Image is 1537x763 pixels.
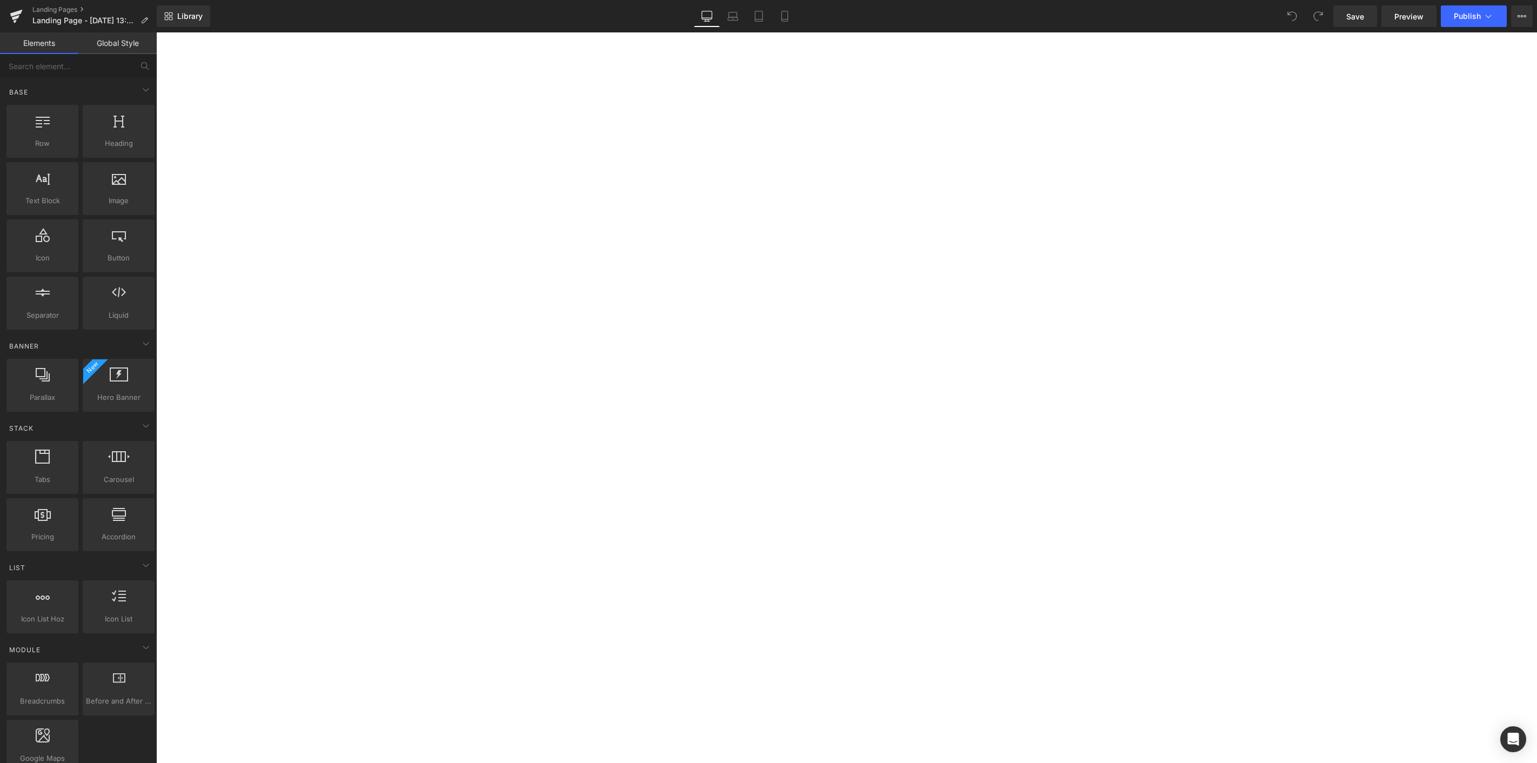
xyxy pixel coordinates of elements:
[86,613,151,625] span: Icon List
[10,138,75,149] span: Row
[8,87,29,97] span: Base
[32,5,157,14] a: Landing Pages
[1441,5,1507,27] button: Publish
[157,5,210,27] a: New Library
[1511,5,1533,27] button: More
[8,563,26,573] span: List
[1454,12,1481,21] span: Publish
[10,695,75,707] span: Breadcrumbs
[78,32,157,54] a: Global Style
[86,252,151,264] span: Button
[177,11,203,21] span: Library
[1381,5,1436,27] a: Preview
[86,138,151,149] span: Heading
[86,695,151,707] span: Before and After Images
[86,474,151,485] span: Carousel
[1346,11,1364,22] span: Save
[86,531,151,543] span: Accordion
[10,195,75,206] span: Text Block
[10,474,75,485] span: Tabs
[8,645,42,655] span: Module
[86,310,151,321] span: Liquid
[772,5,798,27] a: Mobile
[1394,11,1424,22] span: Preview
[1281,5,1303,27] button: Undo
[10,252,75,264] span: Icon
[720,5,746,27] a: Laptop
[10,531,75,543] span: Pricing
[32,16,136,25] span: Landing Page - [DATE] 13:59:11
[1307,5,1329,27] button: Redo
[86,392,151,403] span: Hero Banner
[8,423,35,433] span: Stack
[746,5,772,27] a: Tablet
[694,5,720,27] a: Desktop
[8,341,40,351] span: Banner
[10,392,75,403] span: Parallax
[1500,726,1526,752] div: Open Intercom Messenger
[86,195,151,206] span: Image
[10,310,75,321] span: Separator
[10,613,75,625] span: Icon List Hoz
